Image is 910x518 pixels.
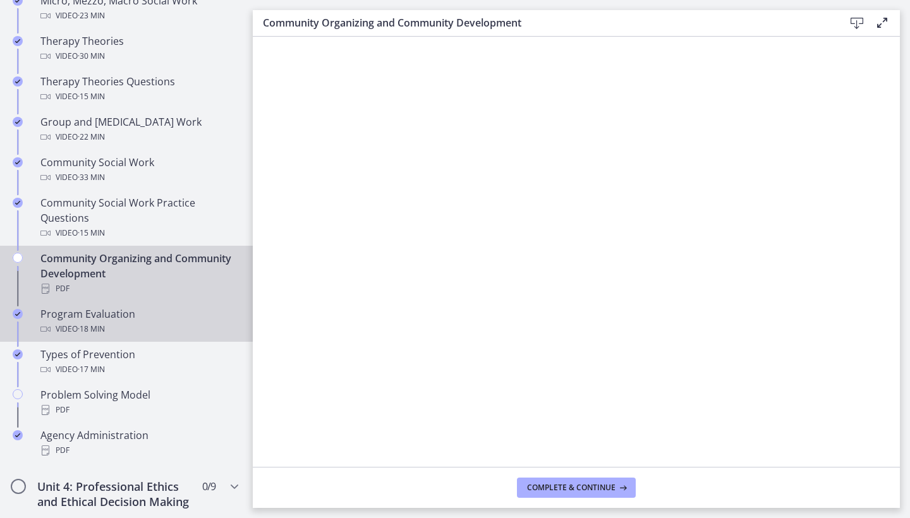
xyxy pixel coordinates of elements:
span: · 17 min [78,362,105,377]
span: · 23 min [78,8,105,23]
i: Completed [13,309,23,319]
span: · 33 min [78,170,105,185]
div: Video [40,49,238,64]
div: PDF [40,281,238,296]
span: · 15 min [78,89,105,104]
div: Group and [MEDICAL_DATA] Work [40,114,238,145]
h3: Community Organizing and Community Development [263,15,824,30]
span: · 22 min [78,129,105,145]
div: Video [40,362,238,377]
div: Video [40,129,238,145]
i: Completed [13,349,23,359]
h2: Unit 4: Professional Ethics and Ethical Decision Making [37,479,191,509]
button: Complete & continue [517,478,636,498]
span: 0 / 9 [202,479,215,494]
div: Therapy Theories Questions [40,74,238,104]
i: Completed [13,430,23,440]
i: Completed [13,198,23,208]
div: Program Evaluation [40,306,238,337]
div: Community Social Work [40,155,238,185]
div: Video [40,226,238,241]
i: Completed [13,76,23,87]
span: · 30 min [78,49,105,64]
div: Video [40,322,238,337]
div: Video [40,170,238,185]
i: Completed [13,117,23,127]
div: PDF [40,443,238,458]
div: Community Social Work Practice Questions [40,195,238,241]
div: Problem Solving Model [40,387,238,418]
div: Therapy Theories [40,33,238,64]
div: Community Organizing and Community Development [40,251,238,296]
div: Types of Prevention [40,347,238,377]
span: · 15 min [78,226,105,241]
span: Complete & continue [527,483,616,493]
i: Completed [13,157,23,167]
div: Video [40,8,238,23]
span: · 18 min [78,322,105,337]
div: Video [40,89,238,104]
i: Completed [13,36,23,46]
div: PDF [40,402,238,418]
div: Agency Administration [40,428,238,458]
